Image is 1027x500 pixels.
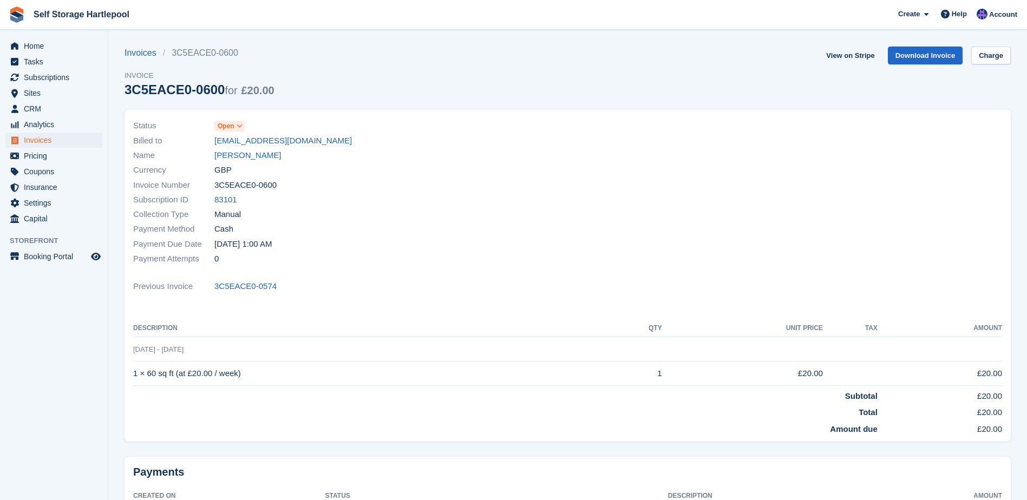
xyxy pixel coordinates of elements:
[971,47,1011,64] a: Charge
[859,407,878,417] strong: Total
[5,148,102,163] a: menu
[133,280,214,293] span: Previous Invoice
[214,135,352,147] a: [EMAIL_ADDRESS][DOMAIN_NAME]
[604,361,662,386] td: 1
[214,238,272,251] time: 2025-09-27 00:00:00 UTC
[24,133,89,148] span: Invoices
[5,70,102,85] a: menu
[24,117,89,132] span: Analytics
[29,5,134,23] a: Self Storage Hartlepool
[133,320,604,337] th: Description
[89,250,102,263] a: Preview store
[214,253,219,265] span: 0
[5,117,102,132] a: menu
[5,54,102,69] a: menu
[24,211,89,226] span: Capital
[24,101,89,116] span: CRM
[10,235,108,246] span: Storefront
[133,253,214,265] span: Payment Attempts
[24,54,89,69] span: Tasks
[133,223,214,235] span: Payment Method
[133,208,214,221] span: Collection Type
[952,9,967,19] span: Help
[214,194,237,206] a: 83101
[125,82,274,97] div: 3C5EACE0-0600
[5,133,102,148] a: menu
[878,402,1002,419] td: £20.00
[125,70,274,81] span: Invoice
[225,84,237,96] span: for
[133,149,214,162] span: Name
[822,47,879,64] a: View on Stripe
[133,179,214,192] span: Invoice Number
[214,280,277,293] a: 3C5EACE0-0574
[845,391,878,400] strong: Subtotal
[214,223,233,235] span: Cash
[5,180,102,195] a: menu
[5,211,102,226] a: menu
[24,195,89,210] span: Settings
[214,179,277,192] span: 3C5EACE0-0600
[133,194,214,206] span: Subscription ID
[5,101,102,116] a: menu
[604,320,662,337] th: QTY
[133,465,1002,479] h2: Payments
[214,164,232,176] span: GBP
[24,164,89,179] span: Coupons
[977,9,987,19] img: Sean Wood
[214,120,245,132] a: Open
[9,6,25,23] img: stora-icon-8386f47178a22dfd0bd8f6a31ec36ba5ce8667c1dd55bd0f319d3a0aa187defe.svg
[24,70,89,85] span: Subscriptions
[24,38,89,54] span: Home
[24,180,89,195] span: Insurance
[125,47,274,60] nav: breadcrumbs
[24,148,89,163] span: Pricing
[878,419,1002,436] td: £20.00
[133,135,214,147] span: Billed to
[5,164,102,179] a: menu
[5,195,102,210] a: menu
[133,361,604,386] td: 1 × 60 sq ft (at £20.00 / week)
[898,9,920,19] span: Create
[830,424,878,433] strong: Amount due
[878,320,1002,337] th: Amount
[214,208,241,221] span: Manual
[133,120,214,132] span: Status
[662,320,823,337] th: Unit Price
[24,85,89,101] span: Sites
[241,84,274,96] span: £20.00
[989,9,1017,20] span: Account
[133,345,184,353] span: [DATE] - [DATE]
[878,385,1002,402] td: £20.00
[133,238,214,251] span: Payment Due Date
[5,38,102,54] a: menu
[823,320,878,337] th: Tax
[125,47,163,60] a: Invoices
[24,249,89,264] span: Booking Portal
[662,361,823,386] td: £20.00
[5,249,102,264] a: menu
[878,361,1002,386] td: £20.00
[218,121,234,131] span: Open
[133,164,214,176] span: Currency
[214,149,281,162] a: [PERSON_NAME]
[5,85,102,101] a: menu
[888,47,963,64] a: Download Invoice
